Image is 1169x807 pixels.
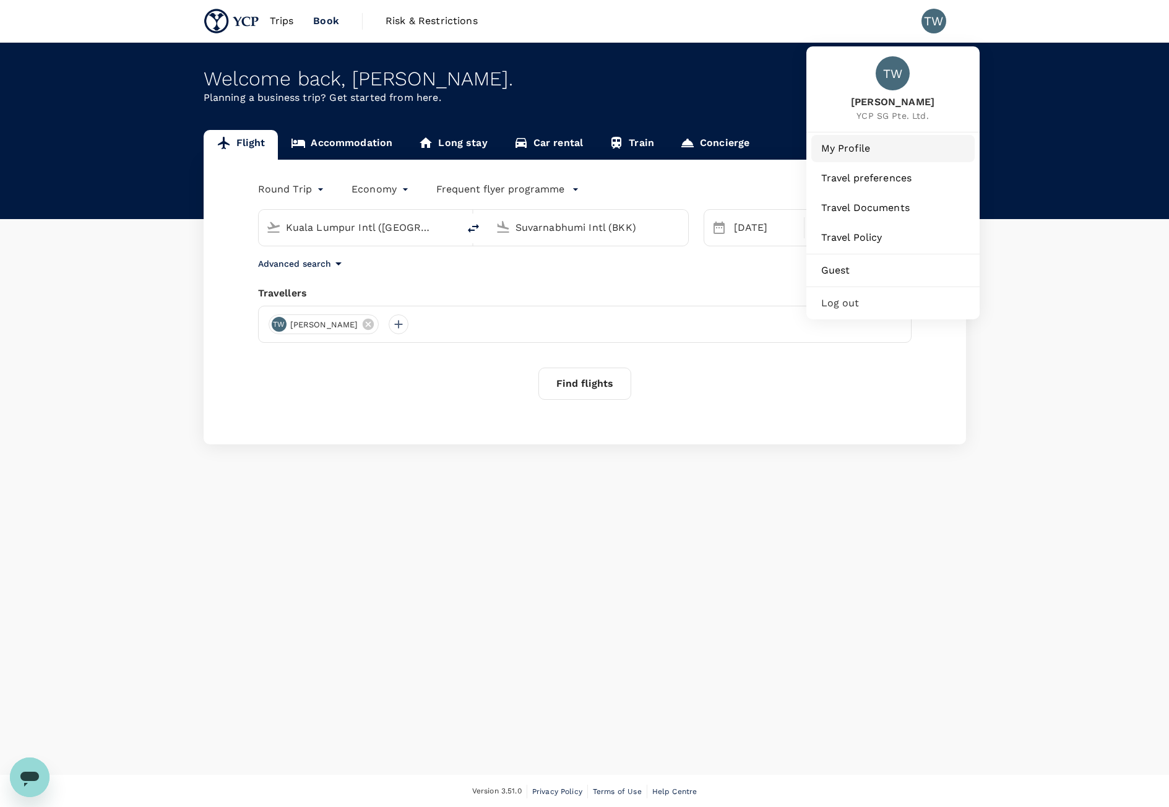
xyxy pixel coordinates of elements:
span: Book [313,14,339,28]
span: Travel preferences [821,171,965,186]
button: Open [679,226,682,228]
button: delete [459,214,488,243]
span: My Profile [821,141,965,156]
a: Accommodation [278,130,405,160]
input: Depart from [286,218,433,237]
span: Log out [821,296,965,311]
div: Economy [352,179,412,199]
div: Log out [811,290,975,317]
span: Guest [821,263,965,278]
p: Planning a business trip? Get started from here. [204,90,966,105]
span: Version 3.51.0 [472,785,522,798]
span: [PERSON_NAME] [283,319,366,331]
div: Welcome back , [PERSON_NAME] . [204,67,966,90]
p: Frequent flyer programme [436,182,564,197]
input: Going to [515,218,662,237]
a: Guest [811,257,975,284]
div: TW [272,317,287,332]
a: Train [596,130,667,160]
button: Advanced search [258,256,346,271]
button: Frequent flyer programme [436,182,579,197]
a: Long stay [405,130,500,160]
a: Flight [204,130,278,160]
span: Help Centre [652,787,697,796]
a: Car rental [501,130,597,160]
button: Find flights [538,368,631,400]
a: Travel Policy [811,224,975,251]
div: TW[PERSON_NAME] [269,314,379,334]
div: Round Trip [258,179,327,199]
span: Trips [270,14,294,28]
span: Terms of Use [593,787,642,796]
div: TW [921,9,946,33]
button: Open [450,226,452,228]
a: My Profile [811,135,975,162]
img: YCP SG Pte. Ltd. [204,7,260,35]
div: Travellers [258,286,912,301]
a: Travel Documents [811,194,975,222]
span: Privacy Policy [532,787,582,796]
a: Concierge [667,130,762,160]
span: [PERSON_NAME] [851,95,934,110]
a: Travel preferences [811,165,975,192]
div: TW [876,56,910,90]
span: Travel Policy [821,230,965,245]
span: Travel Documents [821,201,965,215]
a: Help Centre [652,785,697,798]
p: Advanced search [258,257,331,270]
a: Privacy Policy [532,785,582,798]
a: Terms of Use [593,785,642,798]
span: YCP SG Pte. Ltd. [851,110,934,122]
div: [DATE] [729,215,801,240]
iframe: Button to launch messaging window [10,757,50,797]
span: Risk & Restrictions [386,14,478,28]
